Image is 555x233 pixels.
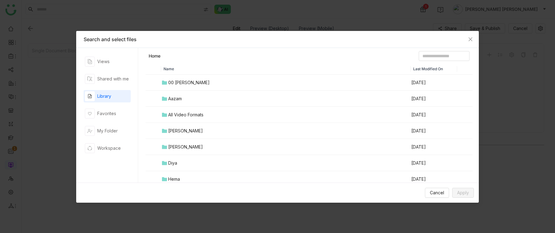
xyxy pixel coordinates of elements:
th: Last Modified On [411,63,457,75]
td: [DATE] [411,123,457,139]
span: Cancel [430,189,444,196]
button: Apply [452,188,474,198]
button: Cancel [425,188,449,198]
td: [DATE] [411,91,457,107]
td: [DATE] [411,107,457,123]
div: All Video Formats [168,111,203,118]
td: [DATE] [411,75,457,91]
div: Favorites [97,110,116,117]
div: My Folder [97,127,118,134]
a: Home [149,53,160,59]
div: Search and select files [84,36,471,43]
div: [PERSON_NAME] [168,127,203,134]
td: [DATE] [411,155,457,171]
div: Library [97,93,111,100]
div: Hema [168,176,180,183]
div: [PERSON_NAME] [168,144,203,150]
button: Close [462,31,479,48]
th: Name [161,63,411,75]
div: Aazam [168,95,182,102]
div: Diya [168,160,177,166]
div: 00 [PERSON_NAME] [168,79,210,86]
div: Views [97,58,110,65]
td: [DATE] [411,171,457,187]
div: Workspace [97,145,121,152]
div: Shared with me [97,76,129,82]
td: [DATE] [411,139,457,155]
